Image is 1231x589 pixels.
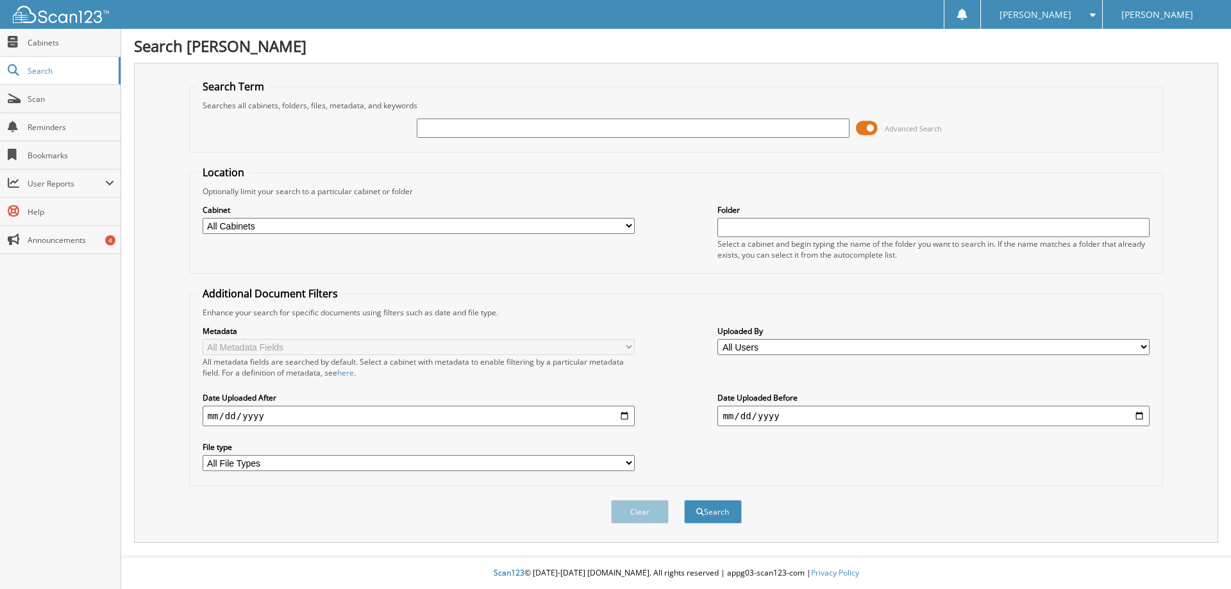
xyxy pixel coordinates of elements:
label: Uploaded By [717,326,1150,336]
a: Privacy Policy [811,567,859,578]
label: Folder [717,204,1150,215]
a: here [337,367,354,378]
span: Cabinets [28,37,114,48]
h1: Search [PERSON_NAME] [134,35,1218,56]
label: File type [203,442,635,452]
label: Date Uploaded After [203,392,635,403]
legend: Search Term [196,79,271,94]
span: [PERSON_NAME] [1000,11,1071,19]
span: Announcements [28,235,114,245]
span: Reminders [28,122,114,133]
button: Search [684,500,742,524]
div: Select a cabinet and begin typing the name of the folder you want to search in. If the name match... [717,238,1150,260]
input: end [717,406,1150,426]
span: Help [28,206,114,217]
legend: Location [196,165,251,179]
span: Advanced Search [885,124,942,133]
span: Search [28,65,112,76]
div: Optionally limit your search to a particular cabinet or folder [196,186,1157,197]
span: Scan [28,94,114,104]
legend: Additional Document Filters [196,286,344,301]
button: Clear [611,500,669,524]
input: start [203,406,635,426]
div: © [DATE]-[DATE] [DOMAIN_NAME]. All rights reserved | appg03-scan123-com | [121,558,1231,589]
label: Date Uploaded Before [717,392,1150,403]
span: [PERSON_NAME] [1121,11,1193,19]
div: Searches all cabinets, folders, files, metadata, and keywords [196,100,1157,111]
div: 4 [105,235,115,245]
img: scan123-logo-white.svg [13,6,109,23]
iframe: Chat Widget [1167,527,1231,589]
label: Cabinet [203,204,635,215]
span: User Reports [28,178,105,189]
div: All metadata fields are searched by default. Select a cabinet with metadata to enable filtering b... [203,356,635,378]
span: Scan123 [494,567,524,578]
label: Metadata [203,326,635,336]
div: Enhance your search for specific documents using filters such as date and file type. [196,307,1157,318]
span: Bookmarks [28,150,114,161]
